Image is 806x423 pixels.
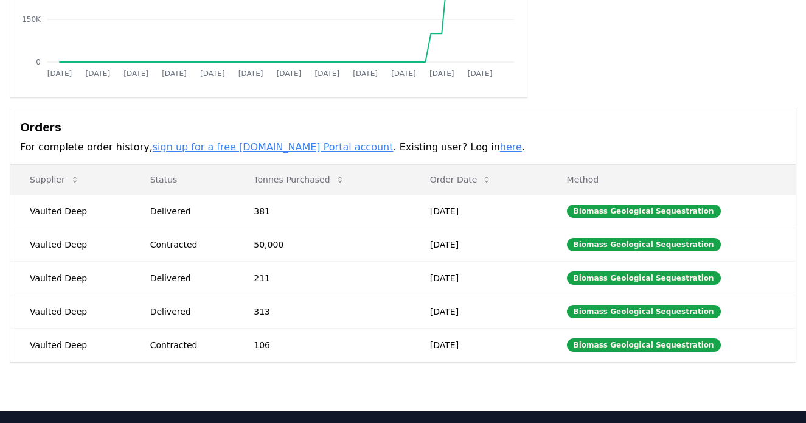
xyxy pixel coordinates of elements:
[150,205,225,217] div: Delivered
[10,194,131,228] td: Vaulted Deep
[277,69,302,78] tspan: [DATE]
[86,69,111,78] tspan: [DATE]
[391,69,416,78] tspan: [DATE]
[234,295,410,328] td: 313
[162,69,187,78] tspan: [DATE]
[567,305,721,318] div: Biomass Geological Sequestration
[141,173,225,186] p: Status
[244,167,354,192] button: Tonnes Purchased
[47,69,72,78] tspan: [DATE]
[429,69,454,78] tspan: [DATE]
[200,69,225,78] tspan: [DATE]
[10,261,131,295] td: Vaulted Deep
[234,261,410,295] td: 211
[411,194,547,228] td: [DATE]
[123,69,148,78] tspan: [DATE]
[567,271,721,285] div: Biomass Geological Sequestration
[150,272,225,284] div: Delivered
[150,339,225,351] div: Contracted
[10,295,131,328] td: Vaulted Deep
[557,173,786,186] p: Method
[353,69,378,78] tspan: [DATE]
[150,306,225,318] div: Delivered
[234,228,410,261] td: 50,000
[411,261,547,295] td: [DATE]
[10,228,131,261] td: Vaulted Deep
[234,194,410,228] td: 381
[567,238,721,251] div: Biomass Geological Sequestration
[20,140,786,155] p: For complete order history, . Existing user? Log in .
[567,205,721,218] div: Biomass Geological Sequestration
[22,15,41,24] tspan: 150K
[36,58,41,66] tspan: 0
[153,141,394,153] a: sign up for a free [DOMAIN_NAME] Portal account
[468,69,493,78] tspan: [DATE]
[20,118,786,136] h3: Orders
[411,295,547,328] td: [DATE]
[567,338,721,352] div: Biomass Geological Sequestration
[314,69,339,78] tspan: [DATE]
[234,328,410,362] td: 106
[411,228,547,261] td: [DATE]
[420,167,502,192] button: Order Date
[238,69,263,78] tspan: [DATE]
[150,239,225,251] div: Contracted
[20,167,89,192] button: Supplier
[500,141,522,153] a: here
[411,328,547,362] td: [DATE]
[10,328,131,362] td: Vaulted Deep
